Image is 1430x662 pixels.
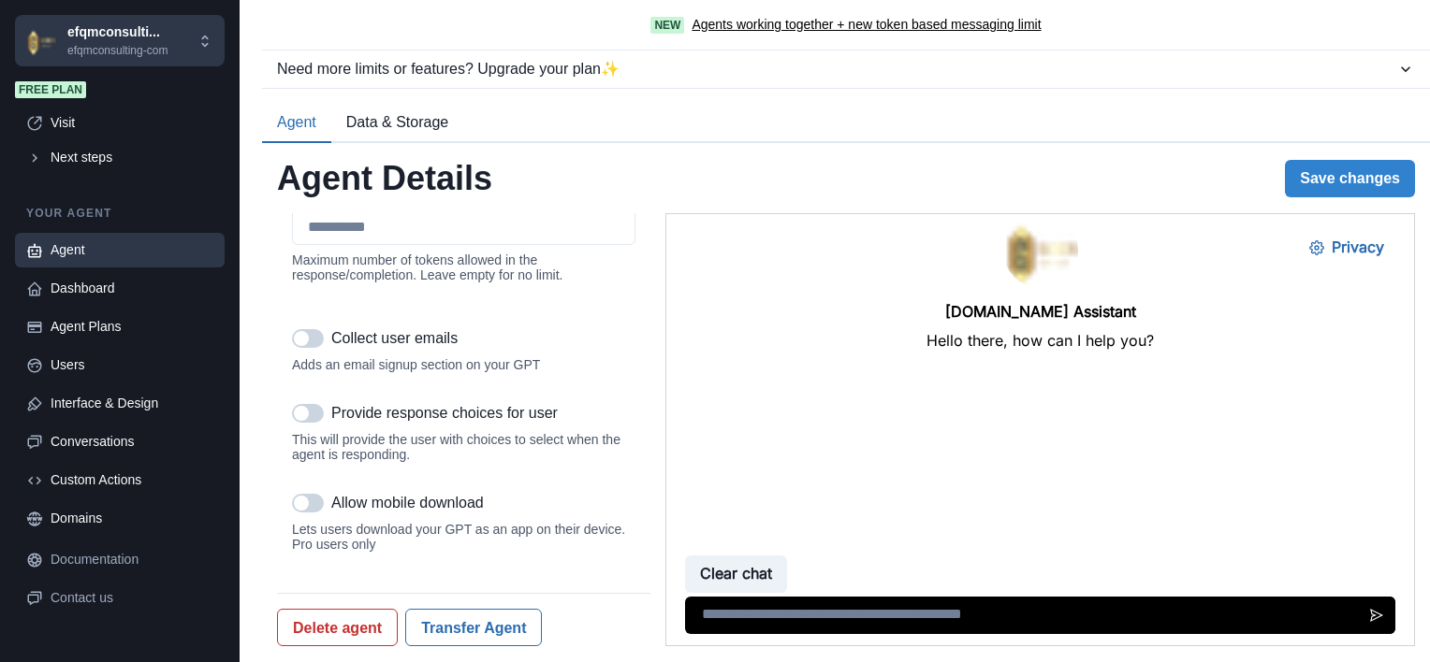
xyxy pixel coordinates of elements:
p: efqmconsulti... [67,22,168,42]
div: Conversations [51,432,213,452]
div: Domains [51,509,213,528]
div: Agent [51,240,213,260]
div: Adds an email signup section on your GPT [292,357,635,372]
div: Users [51,355,213,375]
button: Chakra UIefqmconsulti...efqmconsulting-com [15,15,225,66]
button: Privacy Settings [628,15,733,52]
button: Send message [692,382,729,420]
button: Transfer Agent [405,609,542,646]
div: Visit [51,113,213,133]
div: Dashboard [51,279,213,298]
p: efqmconsulting-com [67,42,168,59]
div: Documentation [51,550,213,569]
h2: [DOMAIN_NAME] Assistant [279,89,470,107]
button: Save changes [1285,160,1415,197]
button: Data & Storage [331,104,463,143]
p: Provide response choices for user [331,402,558,425]
button: Delete agent [277,609,398,646]
span: Free plan [15,81,86,98]
iframe: Agent Chat [666,214,1414,645]
button: Need more limits or features? Upgrade your plan✨ [262,50,1430,88]
a: Documentation [15,542,225,577]
button: Clear chat [19,341,121,379]
p: Your agent [15,205,225,222]
img: Chakra UI [26,26,56,56]
p: Allow mobile download [331,492,484,514]
div: Lets users download your GPT as an app on their device. Pro users only [292,522,635,552]
div: Interface & Design [51,394,213,413]
div: Contact us [51,588,213,608]
p: Hello there, how can I help you? [260,115,488,137]
div: Agent Plans [51,317,213,337]
div: Maximum number of tokens allowed in the response/completion. Leave empty for no limit. [292,252,635,282]
div: Next steps [51,148,213,167]
div: This will provide the user with choices to select when the agent is responding. [292,432,635,462]
div: Custom Actions [51,470,213,490]
p: Collect user emails [331,327,458,350]
button: Agent [262,104,331,143]
span: New [650,17,684,34]
a: Agents working together + new token based messaging limit [692,15,1041,35]
h2: Agent Details [277,158,492,198]
div: Need more limits or features? Upgrade your plan ✨ [277,58,1396,80]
